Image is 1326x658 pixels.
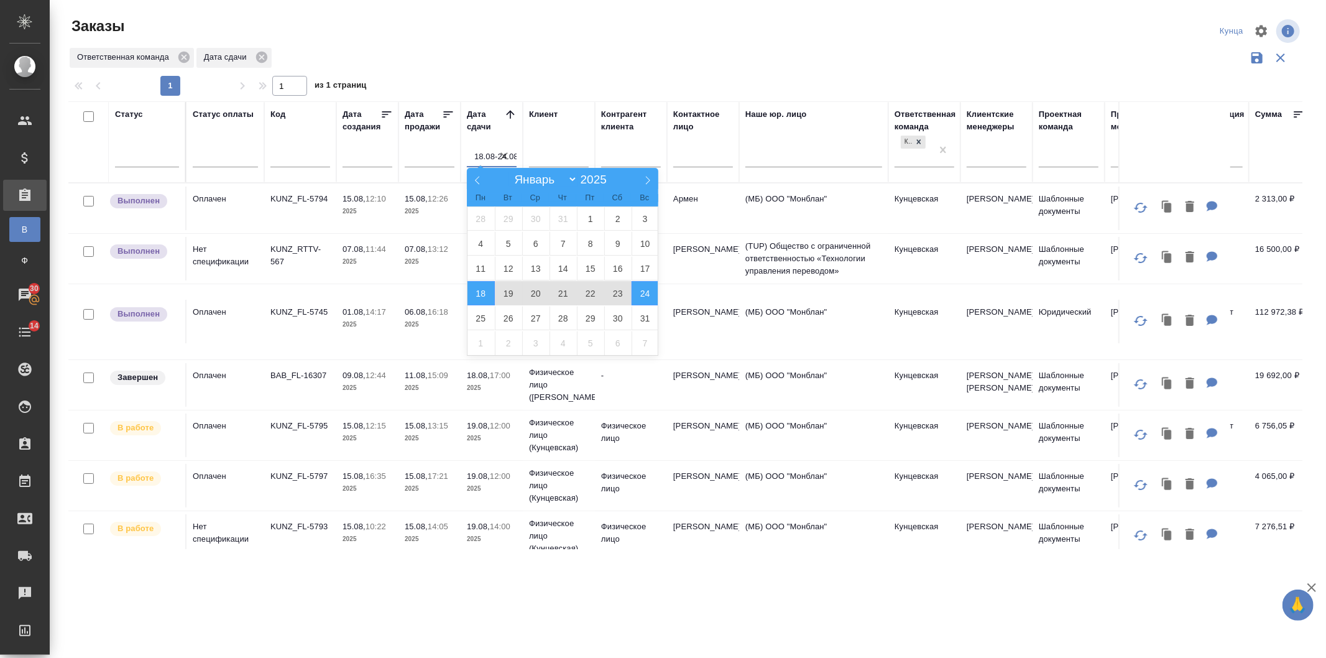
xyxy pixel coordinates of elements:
[522,194,549,202] span: Ср
[960,414,1033,457] td: [PERSON_NAME]
[960,514,1033,558] td: [PERSON_NAME]
[467,231,495,256] span: Август 4, 2025
[343,421,366,430] p: 15.08,
[467,382,517,394] p: 2025
[604,281,632,305] span: Август 23, 2025
[888,414,960,457] td: Кунцевская
[960,237,1033,280] td: [PERSON_NAME]
[550,281,577,305] span: Август 21, 2025
[1156,245,1179,271] button: Клонировать
[739,234,888,284] td: (TUP) Общество с ограниченной ответственностью «Технологии управления переводом»
[522,231,550,256] span: Август 6, 2025
[967,108,1026,133] div: Клиентские менеджеры
[1105,414,1177,457] td: [PERSON_NAME]
[428,371,448,380] p: 15:09
[1200,195,1224,220] button: Для КМ: шить к оригу
[601,420,661,445] p: Физическое лицо
[739,300,888,343] td: (МБ) ООО "Монблан"
[1249,464,1311,507] td: 4 065,00 ₽
[1105,300,1177,343] td: [PERSON_NAME]
[467,108,504,133] div: Дата сдачи
[1179,371,1200,397] button: Удалить
[1126,243,1156,273] button: Обновить
[601,470,661,495] p: Физическое лицо
[1105,363,1177,407] td: [PERSON_NAME]
[1156,522,1179,548] button: Клонировать
[1255,108,1282,121] div: Сумма
[550,331,577,355] span: Сентябрь 4, 2025
[1105,187,1177,230] td: [PERSON_NAME]
[467,281,495,305] span: Август 18, 2025
[204,51,251,63] p: Дата сдачи
[109,470,179,487] div: Выставляет ПМ после принятия заказа от КМа
[405,432,454,445] p: 2025
[604,306,632,330] span: Август 30, 2025
[1179,308,1200,334] button: Удалить
[1249,414,1311,457] td: 6 756,05 ₽
[1245,46,1269,70] button: Сохранить фильтры
[495,306,522,330] span: Август 26, 2025
[667,514,739,558] td: [PERSON_NAME]
[428,244,448,254] p: 13:12
[490,421,510,430] p: 12:00
[366,307,386,317] p: 14:17
[315,78,367,96] span: из 1 страниц
[739,464,888,507] td: (МБ) ООО "Монблан"
[667,414,739,457] td: [PERSON_NAME]
[495,281,522,305] span: Август 19, 2025
[1126,470,1156,500] button: Обновить
[186,237,264,280] td: Нет спецификации
[739,414,888,457] td: (МБ) ООО "Монблан"
[632,231,659,256] span: Август 10, 2025
[522,306,550,330] span: Август 27, 2025
[1126,420,1156,450] button: Обновить
[467,371,490,380] p: 18.08,
[270,369,330,382] p: BAB_FL-16307
[405,421,428,430] p: 15.08,
[366,371,386,380] p: 12:44
[1249,300,1311,343] td: 112 972,38 ₽
[604,206,632,231] span: Август 2, 2025
[186,187,264,230] td: Оплачен
[960,187,1033,230] td: [PERSON_NAME]
[270,243,330,268] p: KUNZ_RTTV-567
[1249,237,1311,280] td: 16 500,00 ₽
[490,371,510,380] p: 17:00
[3,317,47,348] a: 14
[405,194,428,203] p: 15.08,
[428,194,448,203] p: 12:26
[405,256,454,268] p: 2025
[601,521,661,545] p: Физическое лицо
[109,369,179,386] div: Выставляет КМ при направлении счета или после выполнения всех работ/сдачи заказа клиенту. Окончат...
[1033,514,1105,558] td: Шаблонные документы
[405,307,428,317] p: 06.08,
[467,522,490,531] p: 19.08,
[343,205,392,218] p: 2025
[529,108,558,121] div: Клиент
[1033,363,1105,407] td: Шаблонные документы
[196,48,272,68] div: Дата сдачи
[405,205,454,218] p: 2025
[1276,19,1302,43] span: Посмотреть информацию
[1111,108,1171,133] div: Проектные менеджеры
[667,237,739,280] td: [PERSON_NAME]
[428,471,448,481] p: 17:21
[550,256,577,280] span: Август 14, 2025
[343,256,392,268] p: 2025
[577,281,604,305] span: Август 22, 2025
[343,318,392,331] p: 2025
[467,206,495,231] span: Июль 28, 2025
[960,363,1033,407] td: [PERSON_NAME], [PERSON_NAME]
[960,464,1033,507] td: [PERSON_NAME]
[1126,306,1156,336] button: Обновить
[366,194,386,203] p: 12:10
[577,331,604,355] span: Сентябрь 5, 2025
[343,533,392,545] p: 2025
[9,217,40,242] a: В
[3,279,47,310] a: 30
[1249,363,1311,407] td: 19 692,00 ₽
[77,51,173,63] p: Ответственная команда
[1156,195,1179,220] button: Клонировать
[601,369,661,382] p: -
[577,206,604,231] span: Август 1, 2025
